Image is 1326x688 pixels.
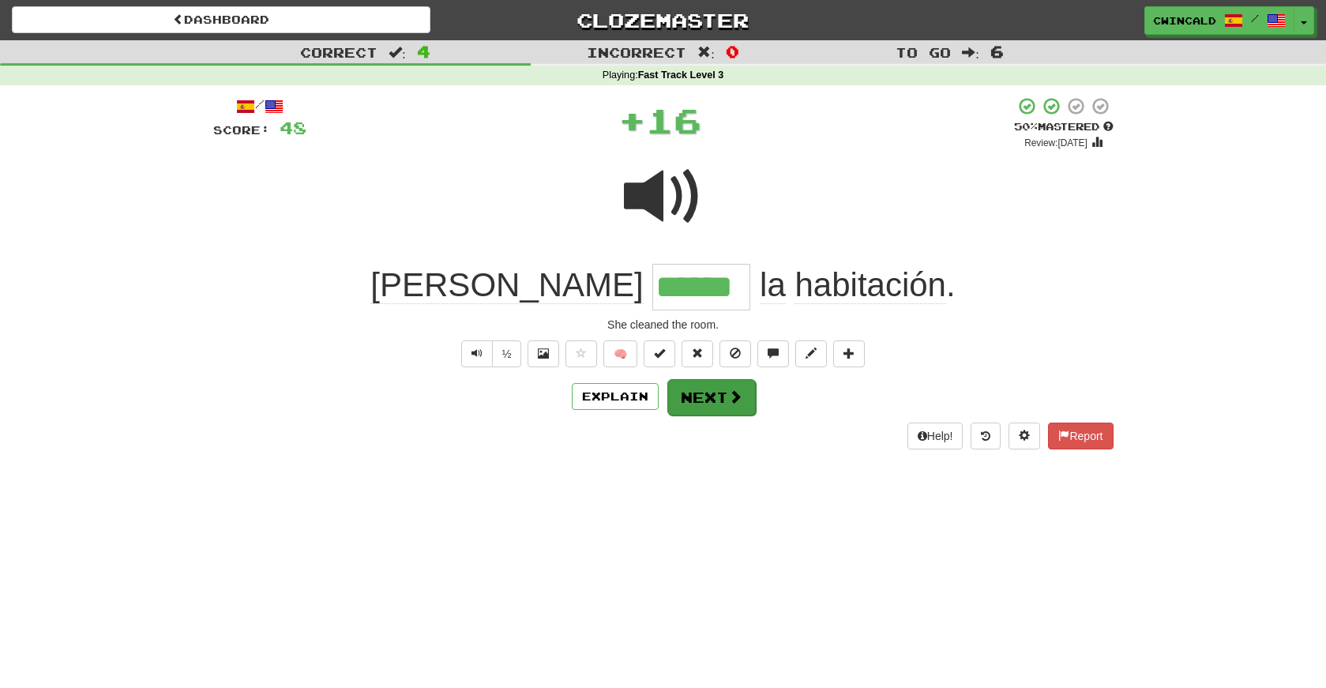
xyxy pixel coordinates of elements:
div: / [213,96,306,116]
span: + [618,96,646,144]
span: . [750,266,955,304]
button: Next [667,379,756,415]
span: : [697,46,715,59]
span: 4 [417,42,430,61]
span: la [760,266,786,304]
button: Reset to 0% Mastered (alt+r) [682,340,713,367]
div: She cleaned the room. [213,317,1114,333]
button: Round history (alt+y) [971,423,1001,449]
span: To go [896,44,951,60]
button: Report [1048,423,1113,449]
span: Correct [300,44,378,60]
span: 48 [280,118,306,137]
button: ½ [492,340,522,367]
span: 50 % [1014,120,1038,133]
button: Discuss sentence (alt+u) [757,340,789,367]
button: Help! [907,423,964,449]
span: 0 [726,42,739,61]
div: Text-to-speech controls [458,340,522,367]
button: Explain [572,383,659,410]
button: 🧠 [603,340,637,367]
span: 16 [646,100,701,140]
a: cwincald / [1144,6,1294,35]
span: : [962,46,979,59]
button: Ignore sentence (alt+i) [719,340,751,367]
span: 6 [990,42,1004,61]
button: Add to collection (alt+a) [833,340,865,367]
button: Favorite sentence (alt+f) [565,340,597,367]
span: : [389,46,406,59]
span: Incorrect [587,44,686,60]
button: Play sentence audio (ctl+space) [461,340,493,367]
small: Review: [DATE] [1024,137,1087,149]
a: Dashboard [12,6,430,33]
div: Mastered [1014,120,1114,134]
button: Set this sentence to 100% Mastered (alt+m) [644,340,675,367]
button: Show image (alt+x) [528,340,559,367]
strong: Fast Track Level 3 [638,70,724,81]
span: / [1251,13,1259,24]
a: Clozemaster [454,6,873,34]
button: Edit sentence (alt+d) [795,340,827,367]
span: Score: [213,123,270,137]
span: habitación [794,266,945,304]
span: cwincald [1153,13,1216,28]
span: [PERSON_NAME] [370,266,643,304]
